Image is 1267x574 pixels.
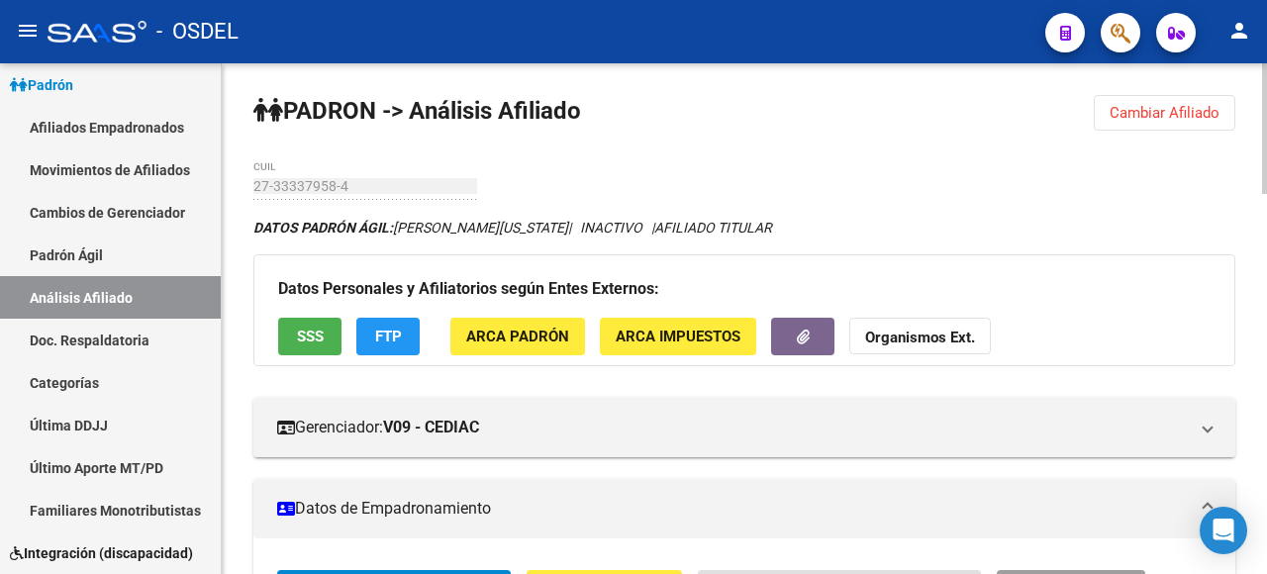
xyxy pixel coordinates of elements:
[600,318,756,354] button: ARCA Impuestos
[253,97,581,125] strong: PADRON -> Análisis Afiliado
[356,318,420,354] button: FTP
[253,220,568,236] span: [PERSON_NAME][US_STATE]
[616,329,740,346] span: ARCA Impuestos
[1227,19,1251,43] mat-icon: person
[278,318,341,354] button: SSS
[375,329,402,346] span: FTP
[1094,95,1235,131] button: Cambiar Afiliado
[253,398,1235,457] mat-expansion-panel-header: Gerenciador:V09 - CEDIAC
[253,220,772,236] i: | INACTIVO |
[1110,104,1219,122] span: Cambiar Afiliado
[450,318,585,354] button: ARCA Padrón
[278,275,1211,303] h3: Datos Personales y Afiliatorios según Entes Externos:
[654,220,772,236] span: AFILIADO TITULAR
[277,498,1188,520] mat-panel-title: Datos de Empadronamiento
[10,542,193,564] span: Integración (discapacidad)
[1200,507,1247,554] div: Open Intercom Messenger
[253,479,1235,538] mat-expansion-panel-header: Datos de Empadronamiento
[466,329,569,346] span: ARCA Padrón
[383,417,479,438] strong: V09 - CEDIAC
[156,10,239,53] span: - OSDEL
[297,329,324,346] span: SSS
[10,74,73,96] span: Padrón
[16,19,40,43] mat-icon: menu
[865,330,975,347] strong: Organismos Ext.
[253,220,393,236] strong: DATOS PADRÓN ÁGIL:
[849,318,991,354] button: Organismos Ext.
[277,417,1188,438] mat-panel-title: Gerenciador:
